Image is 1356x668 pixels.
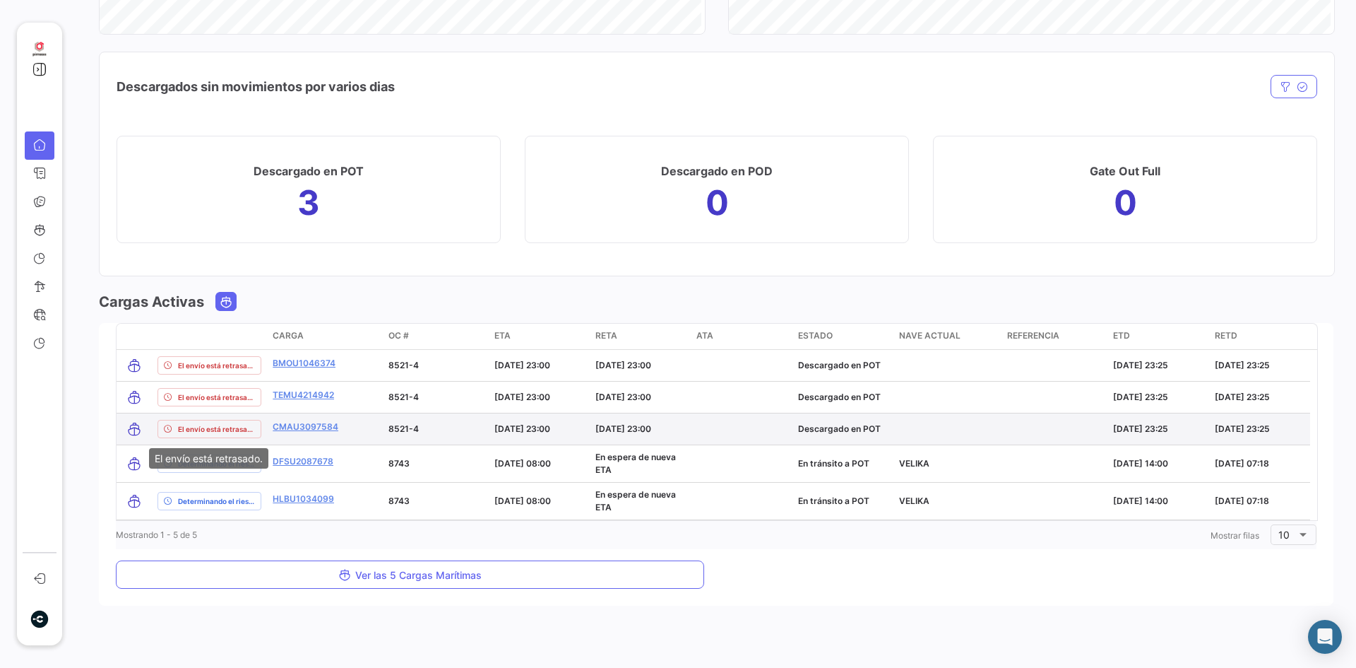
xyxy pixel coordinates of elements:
a: TEMU4214942 [273,389,334,402]
span: ETD [1113,329,1130,342]
datatable-header-cell: ATA [691,324,792,349]
p: 8743 [388,457,483,470]
button: Ocean [216,293,236,310]
span: En espera de nueva ETA [595,489,676,512]
datatable-header-cell: RETD [1209,324,1310,349]
span: Estado [798,329,833,342]
span: Mostrar filas [1211,530,1259,541]
span: OC # [388,329,409,342]
span: Descargado en POT [798,360,881,370]
datatable-header-cell: transportMode [117,324,152,349]
span: [DATE] 23:25 [1215,392,1270,402]
h3: Gate Out Full [1090,161,1160,181]
span: [DATE] 08:00 [494,458,551,469]
h1: 0 [1114,192,1137,214]
span: [DATE] 23:25 [1113,392,1168,402]
span: Ver las 5 Cargas Marítimas [338,569,482,581]
datatable-header-cell: Referencia [1001,324,1107,349]
span: Referencia [1007,329,1059,342]
datatable-header-cell: RETA [590,324,691,349]
div: El envío está retrasado. [149,448,268,469]
span: [DATE] 23:00 [494,423,550,434]
p: 8521-4 [388,359,483,372]
span: El envío está retrasado. [178,423,255,435]
span: [DATE] 14:00 [1113,496,1168,506]
span: En tránsito a POT [798,458,869,469]
span: [DATE] 23:00 [595,360,651,370]
datatable-header-cell: ETA [489,324,590,349]
span: [DATE] 23:25 [1215,423,1270,434]
span: [DATE] 08:00 [494,496,551,506]
h3: Descargado en POD [661,161,773,181]
span: Descargado en POT [798,423,881,434]
h3: Descargado en POT [254,161,364,181]
datatable-header-cell: ETD [1107,324,1208,349]
datatable-header-cell: OC # [383,324,489,349]
span: Carga [273,329,304,342]
p: 8521-4 [388,423,483,435]
img: ff117959-d04a-4809-8d46-49844dc85631.png [30,40,49,58]
span: ETA [494,329,511,342]
span: [DATE] 14:00 [1113,458,1168,469]
h3: Cargas Activas [99,292,204,312]
h4: Descargados sin movimientos por varios dias [117,77,395,97]
span: [DATE] 23:00 [494,392,550,402]
span: El envío está retrasado. [178,392,255,403]
datatable-header-cell: delayStatus [152,324,267,349]
span: Mostrando 1 - 5 de 5 [116,529,197,540]
span: [DATE] 23:25 [1113,360,1168,370]
span: [DATE] 23:25 [1113,423,1168,434]
a: DFSU2087678 [273,455,333,468]
p: 8521-4 [388,391,483,404]
datatable-header-cell: Carga [267,324,382,349]
a: HLBU1034099 [273,493,334,505]
datatable-header-cell: Estado [792,324,893,349]
span: El envío está retrasado. [178,360,255,371]
h1: 3 [297,192,320,214]
a: BMOU1046374 [273,357,335,370]
datatable-header-cell: Nave actual [893,324,1001,349]
span: [DATE] 07:18 [1215,496,1269,506]
span: [DATE] 07:18 [1215,458,1269,469]
div: Abrir Intercom Messenger [1308,620,1342,654]
span: RETD [1215,329,1237,342]
span: 10 [1278,529,1290,541]
p: 8743 [388,495,483,508]
span: ATA [696,329,713,342]
span: Determinando el riesgo ... [178,496,255,507]
button: Ver las 5 Cargas Marítimas [116,561,704,589]
p: VELIKA [899,495,996,508]
span: RETA [595,329,617,342]
span: En tránsito a POT [798,496,869,506]
span: [DATE] 23:00 [494,360,550,370]
a: CMAU3097584 [273,421,338,433]
span: Descargado en POT [798,392,881,402]
p: VELIKA [899,457,996,470]
span: En espera de nueva ETA [595,452,676,475]
h1: 0 [706,192,729,214]
span: Nave actual [899,329,961,342]
span: [DATE] 23:00 [595,423,651,434]
span: [DATE] 23:00 [595,392,651,402]
span: [DATE] 23:25 [1215,360,1270,370]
